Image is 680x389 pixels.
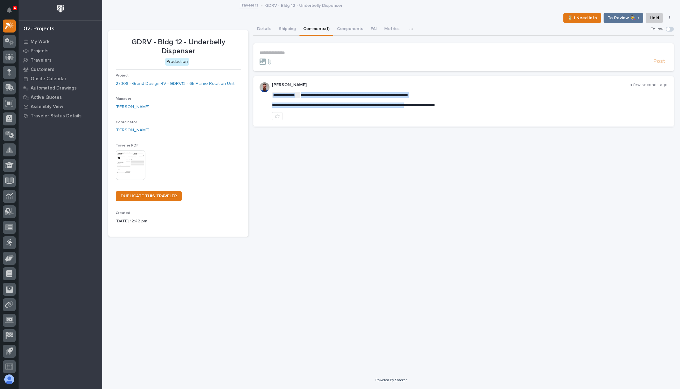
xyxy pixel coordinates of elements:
[646,13,663,23] button: Hold
[165,58,189,66] div: Production
[116,97,131,101] span: Manager
[19,37,102,46] a: My Work
[116,104,149,110] a: [PERSON_NAME]
[563,13,601,23] button: ⏳ I Need Info
[8,7,16,17] div: Notifications4
[381,23,403,36] button: Metrics
[31,95,62,100] p: Active Quotes
[31,85,77,91] p: Automated Drawings
[116,120,137,124] span: Coordinator
[333,23,367,36] button: Components
[651,27,663,32] p: Follow
[116,144,139,147] span: Traveler PDF
[253,23,275,36] button: Details
[116,74,129,77] span: Project
[3,4,16,17] button: Notifications
[3,373,16,386] button: users-avatar
[272,82,630,88] p: [PERSON_NAME]
[653,58,665,65] span: Post
[367,23,381,36] button: FAI
[19,65,102,74] a: Customers
[19,111,102,120] a: Traveler Status Details
[19,55,102,65] a: Travelers
[116,81,235,87] a: 27308 - Grand Design RV - GDRV12 - 6k Frame Rotation Unit
[121,194,177,198] span: DUPLICATE THIS TRAVELER
[31,39,49,45] p: My Work
[14,6,16,10] p: 4
[116,218,241,225] p: [DATE] 12:42 pm
[55,3,66,15] img: Workspace Logo
[567,14,597,22] span: ⏳ I Need Info
[19,74,102,83] a: Onsite Calendar
[608,14,639,22] span: To Review 👨‍🏭 →
[31,67,54,72] p: Customers
[116,211,130,215] span: Created
[31,113,82,119] p: Traveler Status Details
[116,191,182,201] a: DUPLICATE THIS TRAVELER
[299,23,333,36] button: Comments (1)
[239,1,258,8] a: Travelers
[272,112,282,120] button: like this post
[604,13,643,23] button: To Review 👨‍🏭 →
[24,26,54,33] div: 02. Projects
[31,58,52,63] p: Travelers
[19,83,102,93] a: Automated Drawings
[31,76,67,82] p: Onsite Calendar
[651,58,668,65] button: Post
[630,82,668,88] p: a few seconds ago
[375,378,407,382] a: Powered By Stacker
[116,127,149,133] a: [PERSON_NAME]
[19,102,102,111] a: Assembly View
[19,93,102,102] a: Active Quotes
[260,82,269,92] img: 6hTokn1ETDGPf9BPokIQ
[650,14,659,22] span: Hold
[116,38,241,56] p: GDRV - Bldg 12 - Underbelly Dispenser
[31,104,63,110] p: Assembly View
[31,48,49,54] p: Projects
[19,46,102,55] a: Projects
[275,23,299,36] button: Shipping
[265,2,342,8] p: GDRV - Bldg 12 - Underbelly Dispenser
